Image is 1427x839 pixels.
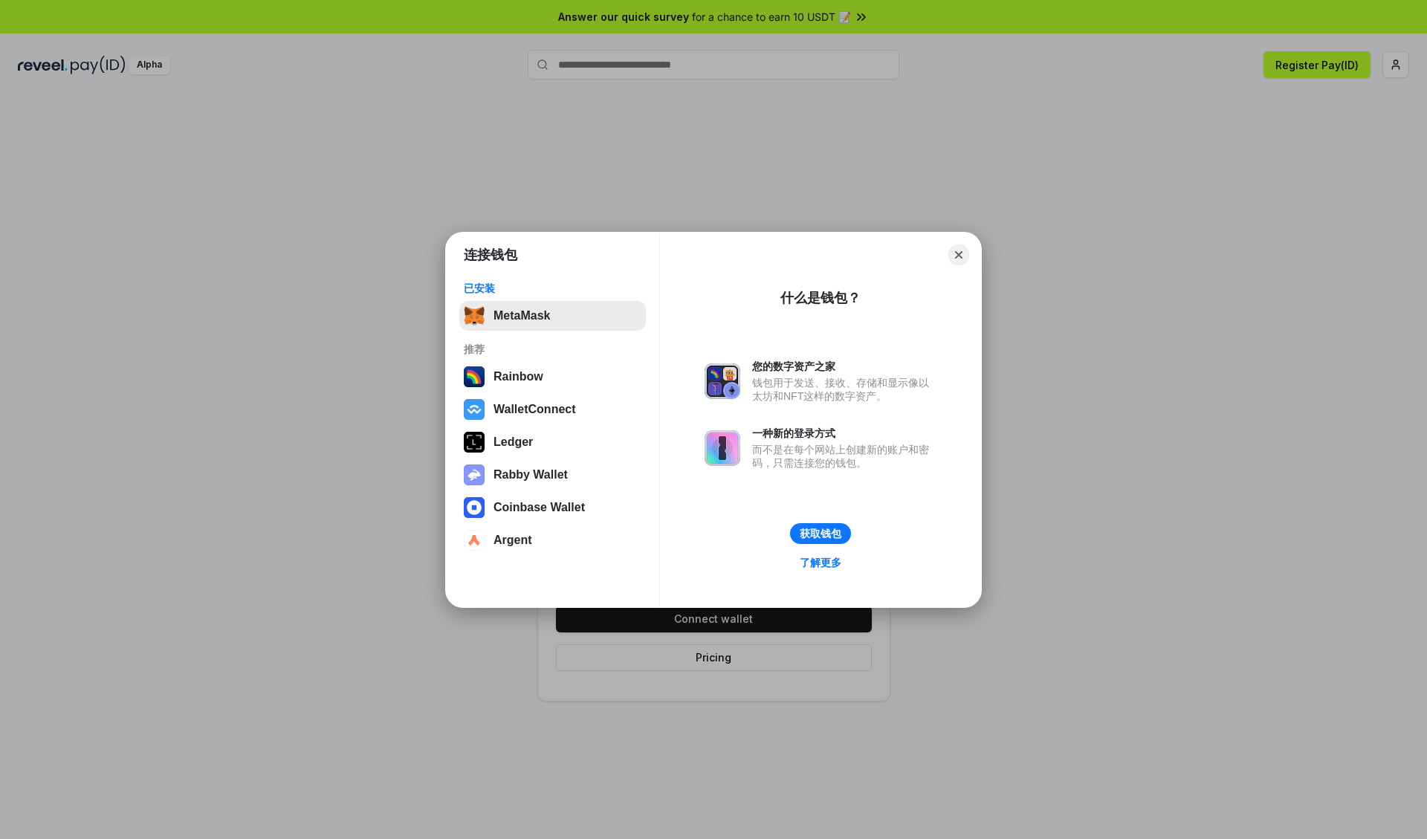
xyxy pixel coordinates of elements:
[464,399,485,420] img: svg+xml,%3Csvg%20width%3D%2228%22%20height%3D%2228%22%20viewBox%3D%220%200%2028%2028%22%20fill%3D...
[464,282,641,295] div: 已安装
[459,525,646,555] button: Argent
[494,468,568,482] div: Rabby Wallet
[800,527,841,540] div: 获取钱包
[459,460,646,490] button: Rabby Wallet
[464,530,485,551] img: svg+xml,%3Csvg%20width%3D%2228%22%20height%3D%2228%22%20viewBox%3D%220%200%2028%2028%22%20fill%3D...
[705,363,740,399] img: svg+xml,%3Csvg%20xmlns%3D%22http%3A%2F%2Fwww.w3.org%2F2000%2Fsvg%22%20fill%3D%22none%22%20viewBox...
[494,435,533,449] div: Ledger
[752,360,936,373] div: 您的数字资产之家
[800,556,841,569] div: 了解更多
[494,309,550,323] div: MetaMask
[494,534,532,547] div: Argent
[790,523,851,544] button: 获取钱包
[464,305,485,326] img: svg+xml,%3Csvg%20fill%3D%22none%22%20height%3D%2233%22%20viewBox%3D%220%200%2035%2033%22%20width%...
[780,289,861,307] div: 什么是钱包？
[494,501,585,514] div: Coinbase Wallet
[459,493,646,522] button: Coinbase Wallet
[464,464,485,485] img: svg+xml,%3Csvg%20xmlns%3D%22http%3A%2F%2Fwww.w3.org%2F2000%2Fsvg%22%20fill%3D%22none%22%20viewBox...
[464,343,641,356] div: 推荐
[464,432,485,453] img: svg+xml,%3Csvg%20xmlns%3D%22http%3A%2F%2Fwww.w3.org%2F2000%2Fsvg%22%20width%3D%2228%22%20height%3...
[705,430,740,466] img: svg+xml,%3Csvg%20xmlns%3D%22http%3A%2F%2Fwww.w3.org%2F2000%2Fsvg%22%20fill%3D%22none%22%20viewBox...
[464,246,517,264] h1: 连接钱包
[948,244,969,265] button: Close
[752,443,936,470] div: 而不是在每个网站上创建新的账户和密码，只需连接您的钱包。
[494,370,543,383] div: Rainbow
[459,427,646,457] button: Ledger
[459,395,646,424] button: WalletConnect
[791,553,850,572] a: 了解更多
[752,427,936,440] div: 一种新的登录方式
[459,362,646,392] button: Rainbow
[494,403,576,416] div: WalletConnect
[459,301,646,331] button: MetaMask
[464,366,485,387] img: svg+xml,%3Csvg%20width%3D%22120%22%20height%3D%22120%22%20viewBox%3D%220%200%20120%20120%22%20fil...
[464,497,485,518] img: svg+xml,%3Csvg%20width%3D%2228%22%20height%3D%2228%22%20viewBox%3D%220%200%2028%2028%22%20fill%3D...
[752,376,936,403] div: 钱包用于发送、接收、存储和显示像以太坊和NFT这样的数字资产。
